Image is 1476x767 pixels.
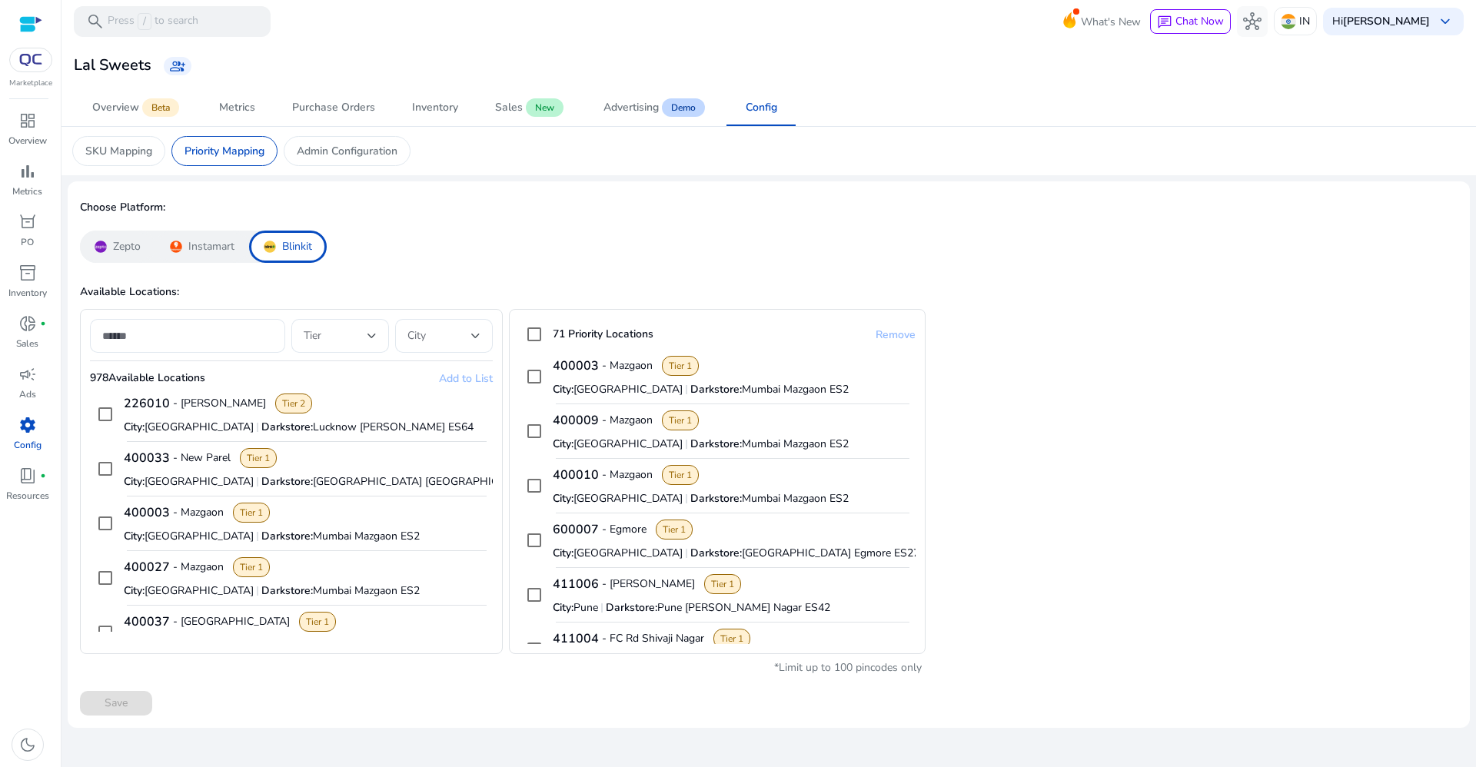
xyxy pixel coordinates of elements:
[173,614,290,629] span: - [GEOGRAPHIC_DATA]
[690,491,849,506] p: Darkstore:
[40,320,46,327] span: fiber_manual_record
[8,134,47,148] p: Overview
[164,57,191,75] a: group_add
[264,241,276,253] img: Blinkit
[184,143,264,159] p: Priority Mapping
[145,474,254,489] span: [GEOGRAPHIC_DATA]
[553,629,599,648] h4: 411004
[742,382,849,397] span: Mumbai Mazgaon ES2
[124,474,254,490] p: City:
[573,546,683,560] span: [GEOGRAPHIC_DATA]
[313,420,474,434] span: Lucknow [PERSON_NAME] ES64
[876,327,916,342] span: Remove
[742,546,919,560] span: [GEOGRAPHIC_DATA] Egmore ES27
[690,437,849,452] p: Darkstore:
[292,102,375,113] div: Purchase Orders
[170,58,185,74] span: group_add
[313,583,420,598] span: Mumbai Mazgaon ES2
[1157,15,1172,30] span: chat
[669,469,692,481] span: Tier 1
[1332,16,1430,27] p: Hi
[603,102,659,113] div: Advertising
[173,559,224,574] span: - Mazgaon
[553,382,683,397] p: City:
[602,522,647,536] span: - Egmore
[553,491,683,506] p: City:
[124,583,254,599] p: City:
[14,438,42,452] p: Config
[553,327,653,342] div: 71 Priority Locations
[261,529,420,544] p: Darkstore:
[16,337,38,350] p: Sales
[553,411,599,430] h4: 400009
[553,600,598,616] p: City:
[606,600,830,616] p: Darkstore:
[8,286,47,300] p: Inventory
[711,578,734,590] span: Tier 1
[173,505,224,520] span: - Mazgaon
[18,416,37,434] span: settings
[553,357,599,375] h4: 400003
[12,184,42,198] p: Metrics
[138,13,151,30] span: /
[313,529,420,543] span: Mumbai Mazgaon ES2
[495,102,523,113] div: Sales
[306,616,329,628] span: Tier 1
[282,397,305,410] span: Tier 2
[86,12,105,31] span: search
[18,264,37,282] span: inventory_2
[142,98,179,117] span: Beta
[439,371,493,386] span: Add to List
[21,235,34,249] p: PO
[742,491,849,506] span: Mumbai Mazgaon ES2
[553,575,599,593] h4: 411006
[90,370,205,386] h4: 978
[18,365,37,383] span: campaign
[526,98,563,117] span: New
[173,396,266,410] span: - [PERSON_NAME]
[18,735,37,754] span: dark_mode
[124,613,170,631] h4: 400037
[40,473,46,479] span: fiber_manual_record
[553,520,599,539] h4: 600007
[124,394,170,413] h4: 226010
[407,328,426,343] span: City
[663,523,686,536] span: Tier 1
[313,474,563,489] span: [GEOGRAPHIC_DATA] [GEOGRAPHIC_DATA] ES78
[18,467,37,485] span: book_4
[1150,9,1231,34] button: chatChat Now
[282,239,312,254] p: Blinkit
[18,111,37,130] span: dashboard
[124,420,254,435] p: City:
[80,284,1458,300] h4: Available Locations:
[261,583,420,599] p: Darkstore:
[1237,6,1268,37] button: hub
[18,314,37,333] span: donut_small
[774,660,922,676] p: *Limit up to 100 pincodes only
[240,506,263,519] span: Tier 1
[17,54,45,66] img: QC-logo.svg
[18,162,37,181] span: bar_chart
[602,467,653,482] span: - Mazgaon
[1175,14,1224,28] span: Chat Now
[553,437,683,452] p: City:
[240,561,263,573] span: Tier 1
[124,558,170,576] h4: 400027
[19,387,36,401] p: Ads
[124,503,170,522] h4: 400003
[261,420,474,435] p: Darkstore:
[297,143,397,159] p: Admin Configuration
[74,56,151,75] h3: Lal Sweets
[113,239,141,254] p: Zepto
[720,633,743,645] span: Tier 1
[573,437,683,451] span: [GEOGRAPHIC_DATA]
[657,600,830,615] span: Pune [PERSON_NAME] Nagar ES42
[1243,12,1262,31] span: hub
[1343,14,1430,28] b: [PERSON_NAME]
[85,143,152,159] p: SKU Mapping
[6,489,49,503] p: Resources
[95,241,107,253] img: Zepto
[145,529,254,543] span: [GEOGRAPHIC_DATA]
[261,474,563,490] p: Darkstore:
[602,576,695,591] span: - [PERSON_NAME]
